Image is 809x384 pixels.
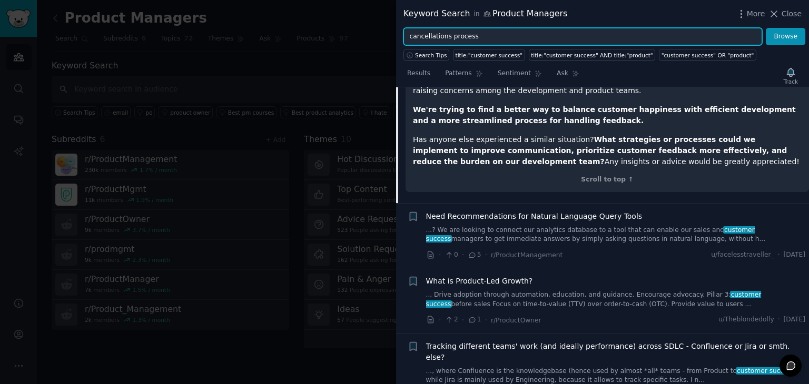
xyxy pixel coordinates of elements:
a: Need Recommendations for Natural Language Query Tools [426,211,643,222]
button: Close [768,8,802,19]
span: u/facelesstraveller_ [711,250,774,260]
span: 1 [468,315,481,325]
span: customer success [736,367,795,375]
span: r/ProductOwner [491,317,541,324]
input: Try a keyword related to your business [403,28,762,46]
span: · [462,315,464,326]
span: · [485,249,487,260]
span: Ask [557,69,568,78]
a: Sentiment [494,65,546,87]
span: u/Theblondedolly [718,315,774,325]
a: Ask [553,65,583,87]
strong: We're trying to find a better way to balance customer happiness with efficient development and a ... [413,105,796,125]
a: Patterns [441,65,486,87]
span: [DATE] [784,315,805,325]
span: 2 [445,315,458,325]
a: title:"customer success" [453,49,525,61]
span: · [439,249,441,260]
div: title:"customer success" [456,52,523,59]
span: · [485,315,487,326]
a: ... Drive adoption through automation, education, and guidance. Encourage advocacy. Pillar 3:cust... [426,290,806,309]
span: r/ProductManagement [491,251,563,259]
strong: What strategies or processes could we implement to improve communication, prioritize customer fee... [413,135,787,166]
a: "customer success" OR "product" [659,49,756,61]
span: [DATE] [784,250,805,260]
span: Close [782,8,802,19]
span: · [462,249,464,260]
span: in [473,9,479,19]
span: Search Tips [415,52,447,59]
button: More [736,8,765,19]
a: Results [403,65,434,87]
span: Patterns [445,69,471,78]
span: 5 [468,250,481,260]
span: · [778,315,780,325]
span: customer success [426,226,755,243]
button: Browse [766,28,805,46]
span: Results [407,69,430,78]
div: Scroll to top ↑ [413,175,802,185]
a: What is Product-Led Growth? [426,276,533,287]
span: More [747,8,765,19]
a: Tracking different teams' work (and ideally performance) across SDLC - Confluence or Jira or smth... [426,341,806,363]
div: "customer success" OR "product" [662,52,754,59]
span: · [778,250,780,260]
span: 0 [445,250,458,260]
span: · [439,315,441,326]
a: title:"customer success" AND title:"product" [529,49,656,61]
span: Sentiment [498,69,531,78]
p: Has anyone else experienced a similar situation? Any insights or advice would be greatly apprecia... [413,134,802,167]
a: ...? We are looking to connect our analytics database to a tool that can enable our sales andcust... [426,226,806,244]
div: Keyword Search Product Managers [403,7,567,21]
button: Search Tips [403,49,449,61]
div: title:"customer success" AND title:"product" [531,52,653,59]
span: customer success [426,291,762,308]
